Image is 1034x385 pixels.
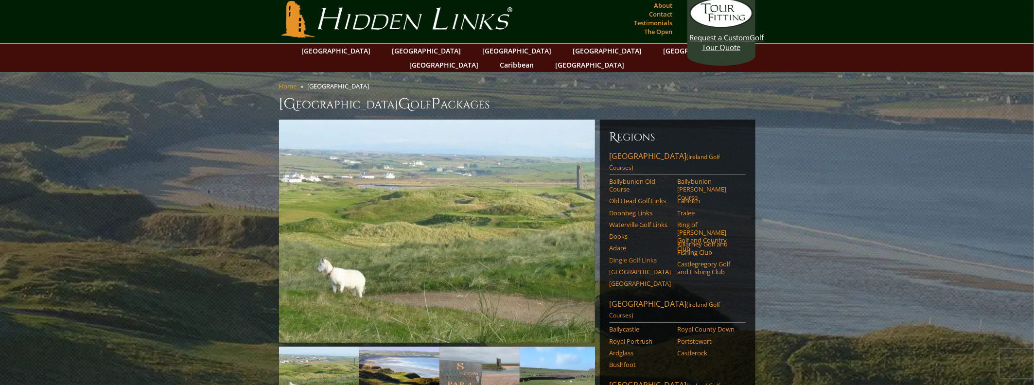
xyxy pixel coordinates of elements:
[610,337,671,345] a: Royal Portrush
[632,16,675,30] a: Testimonials
[610,349,671,357] a: Ardglass
[610,197,671,205] a: Old Head Golf Links
[677,209,739,217] a: Tralee
[308,82,373,90] li: [GEOGRAPHIC_DATA]
[568,44,647,58] a: [GEOGRAPHIC_DATA]
[690,33,750,42] span: Request a Custom
[610,300,720,319] span: (Ireland Golf Courses)
[399,94,411,114] span: G
[647,7,675,21] a: Contact
[677,240,739,256] a: Killarney Golf and Fishing Club
[677,349,739,357] a: Castlerock
[279,94,755,114] h1: [GEOGRAPHIC_DATA] olf ackages
[677,177,739,201] a: Ballybunion [PERSON_NAME] Course
[610,298,746,323] a: [GEOGRAPHIC_DATA](Ireland Golf Courses)
[610,280,671,287] a: [GEOGRAPHIC_DATA]
[610,268,671,276] a: [GEOGRAPHIC_DATA]
[677,260,739,276] a: Castlegregory Golf and Fishing Club
[659,44,737,58] a: [GEOGRAPHIC_DATA]
[677,325,739,333] a: Royal County Down
[610,129,746,145] h6: Regions
[642,25,675,38] a: The Open
[677,221,739,252] a: Ring of [PERSON_NAME] Golf and Country Club
[610,232,671,240] a: Dooks
[551,58,630,72] a: [GEOGRAPHIC_DATA]
[610,151,746,175] a: [GEOGRAPHIC_DATA](Ireland Golf Courses)
[610,361,671,368] a: Bushfoot
[478,44,557,58] a: [GEOGRAPHIC_DATA]
[405,58,484,72] a: [GEOGRAPHIC_DATA]
[495,58,539,72] a: Caribbean
[610,209,671,217] a: Doonbeg Links
[677,337,739,345] a: Portstewart
[610,325,671,333] a: Ballycastle
[677,197,739,205] a: Lahinch
[610,221,671,228] a: Waterville Golf Links
[610,256,671,264] a: Dingle Golf Links
[610,244,671,252] a: Adare
[387,44,466,58] a: [GEOGRAPHIC_DATA]
[297,44,376,58] a: [GEOGRAPHIC_DATA]
[279,82,297,90] a: Home
[610,177,671,193] a: Ballybunion Old Course
[432,94,441,114] span: P
[610,153,720,172] span: (Ireland Golf Courses)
